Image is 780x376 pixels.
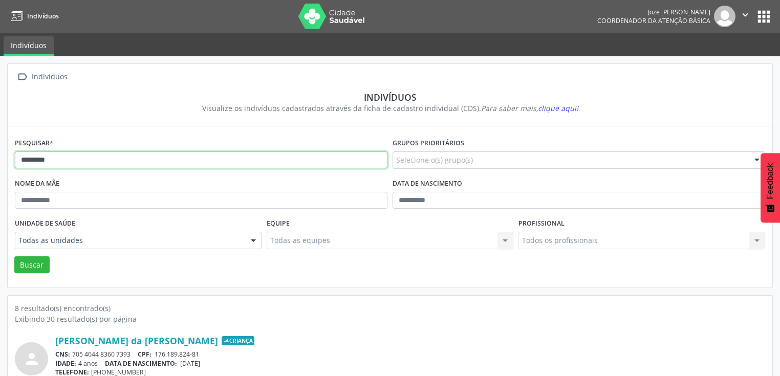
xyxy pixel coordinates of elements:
label: Data de nascimento [393,176,462,192]
a:  Indivíduos [15,70,69,84]
span: CNS: [55,350,70,359]
div: Visualize os indivíduos cadastrados através da ficha de cadastro individual (CDS). [22,103,758,114]
button: apps [755,8,773,26]
a: Indivíduos [4,36,54,56]
div: Joze [PERSON_NAME] [597,8,710,16]
label: Pesquisar [15,136,53,151]
button: Buscar [14,256,50,274]
a: [PERSON_NAME] da [PERSON_NAME] [55,335,218,346]
span: Todas as unidades [18,235,241,246]
div: 705 4044 8360 7393 [55,350,765,359]
div: Indivíduos [22,92,758,103]
span: [DATE] [180,359,200,368]
span: DATA DE NASCIMENTO: [105,359,177,368]
img: img [714,6,735,27]
div: 8 resultado(s) encontrado(s) [15,303,765,314]
div: 4 anos [55,359,765,368]
button:  [735,6,755,27]
button: Feedback - Mostrar pesquisa [761,153,780,223]
div: Exibindo 30 resultado(s) por página [15,314,765,324]
div: Indivíduos [30,70,69,84]
span: Indivíduos [27,12,59,20]
span: CPF: [138,350,151,359]
label: Grupos prioritários [393,136,464,151]
label: Unidade de saúde [15,216,75,232]
span: Selecione o(s) grupo(s) [396,154,473,165]
span: Coordenador da Atenção Básica [597,16,710,25]
i:  [740,9,751,20]
label: Profissional [518,216,565,232]
label: Equipe [267,216,290,232]
i:  [15,70,30,84]
span: 176.189.824-81 [155,350,199,359]
span: clique aqui! [538,103,578,113]
a: Indivíduos [7,8,59,25]
span: Feedback [766,163,775,199]
span: Criança [222,336,254,345]
span: IDADE: [55,359,76,368]
i: Para saber mais, [481,103,578,113]
label: Nome da mãe [15,176,59,192]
